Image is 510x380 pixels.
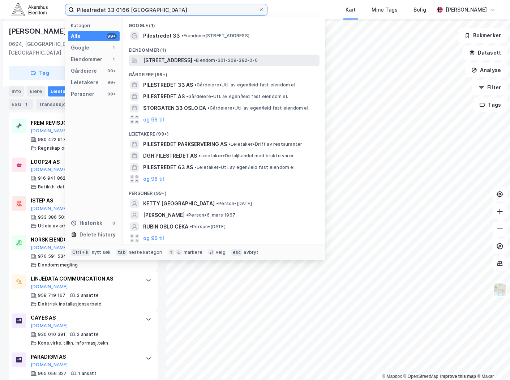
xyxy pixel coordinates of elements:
[111,45,117,51] div: 1
[71,43,89,52] div: Google
[31,274,138,283] div: LINJEDATA COMMUNICATION AS
[107,68,117,74] div: 99+
[31,196,138,205] div: ISTEP AS
[123,185,325,198] div: Personer (99+)
[372,5,398,14] div: Mine Tags
[116,249,127,256] div: tab
[129,249,163,255] div: neste kategori
[71,55,102,64] div: Eiendommer
[107,80,117,85] div: 99+
[123,42,325,55] div: Eiendommer (1)
[31,313,138,322] div: CAYES AS
[107,91,117,97] div: 99+
[31,235,138,244] div: NORSK EIENDOMSTAKSERING AS
[194,165,296,170] span: Leietaker • Utl. av egen/leid fast eiendom el.
[38,137,66,142] div: 980 422 917
[78,371,97,376] div: 1 ansatt
[458,28,507,43] button: Bokmerker
[474,345,510,380] iframe: Chat Widget
[346,5,356,14] div: Kart
[71,32,81,40] div: Alle
[123,125,325,138] div: Leietakere (99+)
[9,86,24,96] div: Info
[123,17,325,30] div: Google (1)
[143,222,188,231] span: RUBIN OSLO CEKA
[31,353,138,361] div: PARADIGM AS
[38,214,67,220] div: 933 386 503
[143,104,206,112] span: STORGATEN 33 OSLO DA
[9,66,71,80] button: Tag
[107,33,117,39] div: 99+
[403,374,438,379] a: OpenStreetMap
[382,374,402,379] a: Mapbox
[473,98,507,112] button: Tags
[31,245,68,251] button: [DOMAIN_NAME]
[111,220,117,226] div: 0
[143,81,193,89] span: PILESTREDET 33 AS
[31,284,68,290] button: [DOMAIN_NAME]
[228,141,231,147] span: •
[38,184,117,190] div: Butikkh. datamask. og tilleggsutst.
[123,66,325,79] div: Gårdeiere (99+)
[474,345,510,380] div: Kontrollprogram for chat
[244,249,258,255] div: avbryt
[143,234,164,243] button: og 96 til
[186,212,188,218] span: •
[194,82,197,87] span: •
[231,249,243,256] div: esc
[9,25,87,37] div: [PERSON_NAME] Vei 6
[143,163,193,172] span: PILESTREDET 63 AS
[194,82,296,88] span: Gårdeiere • Utl. av egen/leid fast eiendom el.
[71,78,99,87] div: Leietakere
[38,332,65,337] div: 930 010 391
[31,206,68,212] button: [DOMAIN_NAME]
[184,249,202,255] div: markere
[92,249,111,255] div: nytt søk
[186,212,235,218] span: Person • 6. mars 1967
[194,57,196,63] span: •
[446,5,487,14] div: [PERSON_NAME]
[9,99,33,109] div: ESG
[194,165,197,170] span: •
[413,5,426,14] div: Bolig
[38,293,65,298] div: 958 719 167
[71,23,120,28] div: Kategori
[111,56,117,62] div: 1
[198,153,294,159] span: Leietaker • Detaljhandel med brukte varer
[143,211,185,219] span: [PERSON_NAME]
[143,56,192,65] span: [STREET_ADDRESS]
[31,128,68,134] button: [DOMAIN_NAME]
[143,31,180,40] span: Pilestredet 33
[143,92,185,101] span: PILESTREDET AS
[38,223,88,229] div: Utleie av arbeidskraft
[463,46,507,60] button: Datasett
[472,80,507,95] button: Filter
[38,175,65,181] div: 916 941 862
[31,158,138,166] div: LOOP24 AS
[23,101,30,108] div: 1
[31,362,68,368] button: [DOMAIN_NAME]
[12,3,48,16] img: akershus-eiendom-logo.9091f326c980b4bce74ccdd9f866810c.svg
[143,140,227,149] span: PILESTREDET PARKSERVERING AS
[71,219,102,227] div: Historikk
[143,151,197,160] span: DGH PILESTREDET AS
[207,105,309,111] span: Gårdeiere • Utl. av egen/leid fast eiendom el.
[38,262,78,268] div: Eiendomsmegling
[80,230,116,239] div: Delete history
[194,57,258,63] span: Eiendom • 301-209-382-0-0
[228,141,302,147] span: Leietaker • Drift av restauranter
[31,167,68,172] button: [DOMAIN_NAME]
[27,86,45,96] div: Eiere
[38,145,91,151] div: Regnskap og bokføring
[186,94,288,99] span: Gårdeiere • Utl. av egen/leid fast eiendom el.
[38,340,110,346] div: Kons.virks. tilkn. informasj.tekn.
[198,153,201,158] span: •
[465,63,507,77] button: Analyse
[190,224,192,229] span: •
[38,371,67,376] div: 965 056 327
[74,4,258,15] input: Søk på adresse, matrikkel, gårdeiere, leietakere eller personer
[71,249,90,256] div: Ctrl + k
[38,253,67,259] div: 976 591 534
[143,175,164,183] button: og 96 til
[9,40,102,57] div: 0694, [GEOGRAPHIC_DATA], [GEOGRAPHIC_DATA]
